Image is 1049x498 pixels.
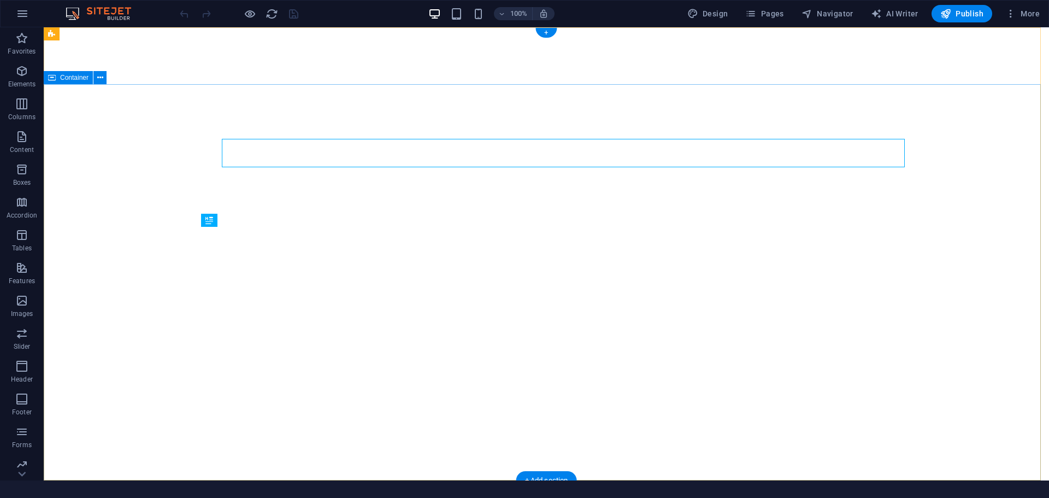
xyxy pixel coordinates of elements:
span: Pages [745,8,783,19]
img: Editor Logo [63,7,145,20]
span: Publish [940,8,983,19]
button: Navigator [797,5,858,22]
span: AI Writer [871,8,918,19]
i: On resize automatically adjust zoom level to fit chosen device. [539,9,549,19]
p: Accordion [7,211,37,220]
p: Elements [8,80,36,89]
button: Design [683,5,733,22]
span: Container [60,74,89,81]
p: Footer [12,408,32,417]
p: Features [9,277,35,285]
p: Images [11,309,33,318]
button: Publish [932,5,992,22]
span: Design [687,8,728,19]
button: AI Writer [867,5,923,22]
p: Favorites [8,47,36,56]
button: Pages [741,5,788,22]
span: Navigator [802,8,853,19]
p: Slider [14,342,31,351]
p: Content [10,145,34,154]
p: Forms [12,441,32,449]
p: Header [11,375,33,384]
button: 100% [494,7,533,20]
p: Columns [8,113,36,121]
button: Click here to leave preview mode and continue editing [243,7,256,20]
p: Boxes [13,178,31,187]
i: Reload page [266,8,278,20]
button: reload [265,7,278,20]
div: + [535,28,557,38]
button: More [1001,5,1044,22]
h6: 100% [510,7,528,20]
span: More [1005,8,1040,19]
p: Tables [12,244,32,253]
div: Design (Ctrl+Alt+Y) [683,5,733,22]
div: + Add section [516,471,577,490]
